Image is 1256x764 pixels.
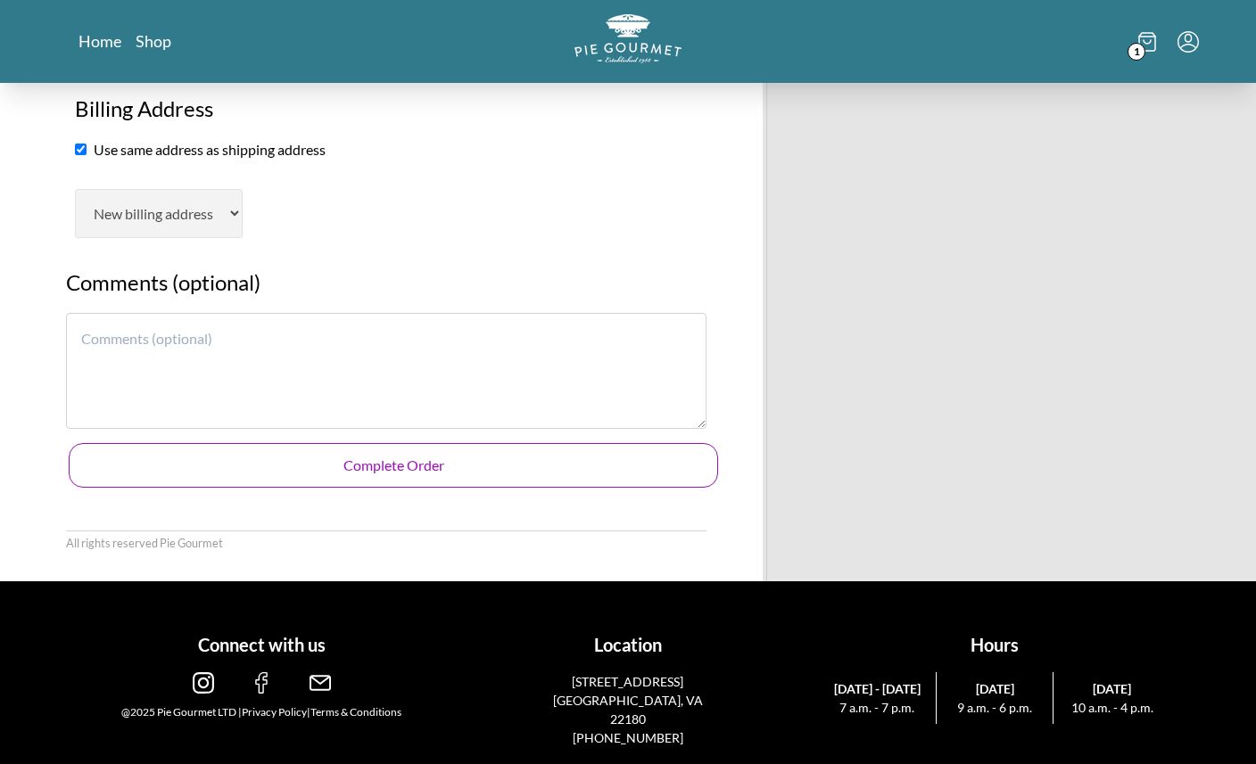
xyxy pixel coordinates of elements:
[310,672,331,694] img: email
[540,672,715,728] a: [STREET_ADDRESS][GEOGRAPHIC_DATA], VA 22180
[574,14,682,63] img: logo
[310,679,331,696] a: email
[193,672,214,694] img: instagram
[193,679,214,696] a: instagram
[540,672,715,691] p: [STREET_ADDRESS]
[825,698,929,717] span: 7 a.m. - 7 p.m.
[251,672,272,694] img: facebook
[1128,43,1145,61] span: 1
[66,535,223,552] li: All rights reserved Pie Gourmet
[75,139,698,160] section: Use same address as shipping address
[242,705,307,719] a: Privacy Policy
[66,267,706,313] h2: Comments (optional)
[310,705,401,719] a: Terms & Conditions
[251,679,272,696] a: facebook
[540,691,715,728] p: [GEOGRAPHIC_DATA], VA 22180
[75,93,698,139] h3: Billing Address
[136,30,171,52] a: Shop
[69,443,718,488] button: Complete Order
[574,14,682,69] a: Logo
[944,679,1046,698] span: [DATE]
[1177,31,1199,53] button: Menu
[452,631,805,658] h1: Location
[86,631,438,658] h1: Connect with us
[1061,679,1163,698] span: [DATE]
[944,698,1046,717] span: 9 a.m. - 6 p.m.
[573,730,683,745] a: [PHONE_NUMBER]
[818,631,1170,658] h1: Hours
[86,704,438,720] div: @2025 Pie Gourmet LTD | |
[1061,698,1163,717] span: 10 a.m. - 4 p.m.
[825,679,929,698] span: [DATE] - [DATE]
[78,30,121,52] a: Home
